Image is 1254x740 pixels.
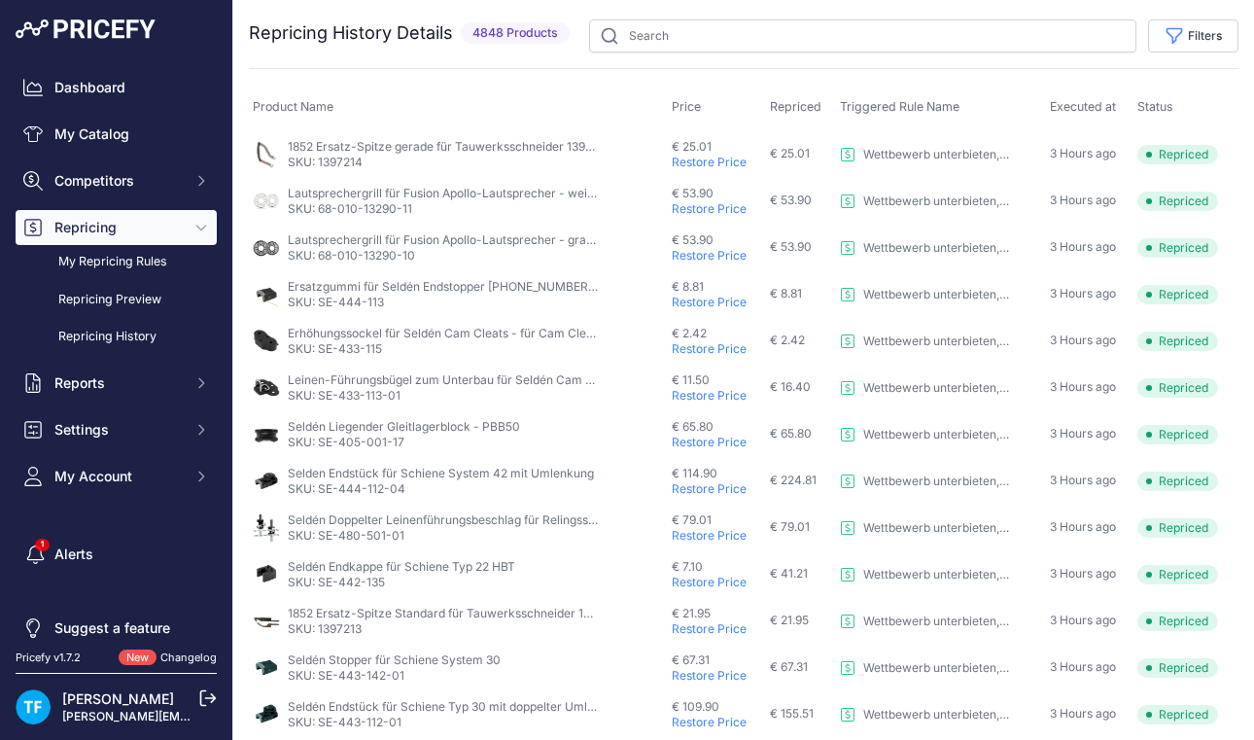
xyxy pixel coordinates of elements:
[863,334,1009,349] p: Wettbewerb unterbieten, dabei 29 % über EK bleiben
[249,19,453,47] h2: Repricing History Details
[840,147,1009,162] a: Wettbewerb unterbieten, dabei 29 % über EK bleiben
[863,567,1009,582] p: Wettbewerb unterbieten, dabei 29 % über EK bleiben
[840,194,1009,209] a: Wettbewerb unterbieten, dabei 29 % über EK bleiben
[461,22,570,45] span: 4848 Products
[16,366,217,401] button: Reports
[16,611,217,646] a: Suggest a feature
[16,650,81,666] div: Pricefy v1.7.2
[1137,658,1218,678] span: Repriced
[1050,379,1116,394] span: 3 Hours ago
[16,19,156,39] img: Pricefy Logo
[863,660,1009,676] p: Wettbewerb unterbieten, dabei 29 % über EK bleiben
[1137,612,1218,631] span: Repriced
[863,287,1009,302] p: Wettbewerb unterbieten, dabei 29 % über EK bleiben
[16,210,217,245] button: Repricing
[1050,239,1116,254] span: 3 Hours ago
[288,201,599,217] p: SKU: 68-010-13290-11
[1050,333,1116,347] span: 3 Hours ago
[62,690,174,707] a: [PERSON_NAME]
[863,474,1009,489] p: Wettbewerb unterbieten, dabei 29 % über EK bleiben
[840,427,1009,442] a: Wettbewerb unterbieten, dabei 29 % über EK bleiben
[1050,193,1116,207] span: 3 Hours ago
[672,372,710,388] span: € 11.50
[770,193,812,207] span: € 53.90
[770,286,802,300] span: € 8.81
[288,186,599,201] p: Lautsprechergrill für Fusion Apollo-Lautsprecher - weiß / 6
[840,380,1009,396] a: Wettbewerb unterbieten, dabei 29 % über EK bleiben
[770,146,810,160] span: € 25.01
[840,99,959,114] span: Triggered Rule Name
[16,163,217,198] button: Competitors
[288,715,599,730] p: SKU: SE-443-112-01
[253,99,333,114] span: Product Name
[1137,285,1218,304] span: Repriced
[863,380,1009,396] p: Wettbewerb unterbieten, dabei 29 % über EK bleiben
[16,70,217,646] nav: Sidebar
[672,481,762,497] p: Restore Price
[119,650,157,666] span: New
[288,279,599,295] p: Ersatzgummi für Seldén Endstopper [PHONE_NUMBER] Schiene Typ 42
[1137,705,1218,724] span: Repriced
[16,412,217,447] button: Settings
[672,621,762,637] p: Restore Price
[672,248,762,264] p: Restore Price
[288,466,594,481] p: Selden Endstück für Schiene System 42 mit Umlenkung
[288,139,599,155] p: 1852 Ersatz-Spitze gerade für Tauwerksschneider 1397210
[672,341,762,357] p: Restore Price
[288,295,599,310] p: SKU: SE-444-113
[840,240,1009,256] a: Wettbewerb unterbieten, dabei 29 % über EK bleiben
[288,155,599,170] p: SKU: 1397214
[863,614,1009,629] p: Wettbewerb unterbieten, dabei 29 % über EK bleiben
[672,575,762,590] p: Restore Price
[672,715,762,730] p: Restore Price
[16,283,217,317] a: Repricing Preview
[770,426,812,440] span: € 65.80
[54,420,182,440] span: Settings
[840,567,1009,582] a: Wettbewerb unterbieten, dabei 29 % über EK bleiben
[288,435,520,450] p: SKU: SE-405-001-17
[863,240,1009,256] p: Wettbewerb unterbieten, dabei 29 % über EK bleiben
[672,466,717,481] span: € 114.90
[672,419,714,435] span: € 65.80
[54,171,182,191] span: Competitors
[672,559,703,575] span: € 7.10
[672,139,712,155] span: € 25.01
[672,295,762,310] p: Restore Price
[1050,426,1116,440] span: 3 Hours ago
[770,613,809,627] span: € 21.95
[770,566,808,581] span: € 41.21
[1137,378,1218,398] span: Repriced
[672,699,719,715] span: € 109.90
[288,232,599,248] p: Lautsprechergrill für Fusion Apollo-Lautsprecher - grau / 6
[160,651,217,664] a: Changelog
[1050,706,1116,721] span: 3 Hours ago
[1137,192,1218,211] span: Repriced
[770,519,810,534] span: € 79.01
[288,341,599,357] p: SKU: SE-433-115
[1050,613,1116,627] span: 3 Hours ago
[288,326,599,341] p: Erhöhungssockel für Seldén Cam Cleats - für Cam Cleat 27
[288,372,599,388] p: Leinen-Führungsbügel zum Unterbau für Seldén Cam Cleat - für Cam Cleat 27
[840,707,1009,722] a: Wettbewerb unterbieten, dabei 29 % über EK bleiben
[840,520,1009,536] a: Wettbewerb unterbieten, dabei 29 % über EK bleiben
[1137,145,1218,164] span: Repriced
[54,218,182,237] span: Repricing
[288,419,520,435] p: Seldén Liegender Gleitlagerblock - PBB50
[16,70,217,105] a: Dashboard
[863,194,1009,209] p: Wettbewerb unterbieten, dabei 29 % über EK bleiben
[672,435,762,450] p: Restore Price
[672,326,707,341] span: € 2.42
[1148,19,1238,53] button: Filters
[672,388,762,404] p: Restore Price
[1137,518,1218,538] span: Repriced
[1137,332,1218,351] span: Repriced
[589,19,1136,53] input: Search
[840,660,1009,676] a: Wettbewerb unterbieten, dabei 29 % über EK bleiben
[1050,473,1116,487] span: 3 Hours ago
[770,473,817,487] span: € 224.81
[16,537,217,572] a: Alerts
[288,559,515,575] p: Seldén Endkappe für Schiene Typ 22 HBT
[288,388,599,404] p: SKU: SE-433-113-01
[288,512,599,528] p: Seldén Doppelter Leinenführungsbeschlag für Relingsstützen D=25/30mm
[288,575,515,590] p: SKU: SE-442-135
